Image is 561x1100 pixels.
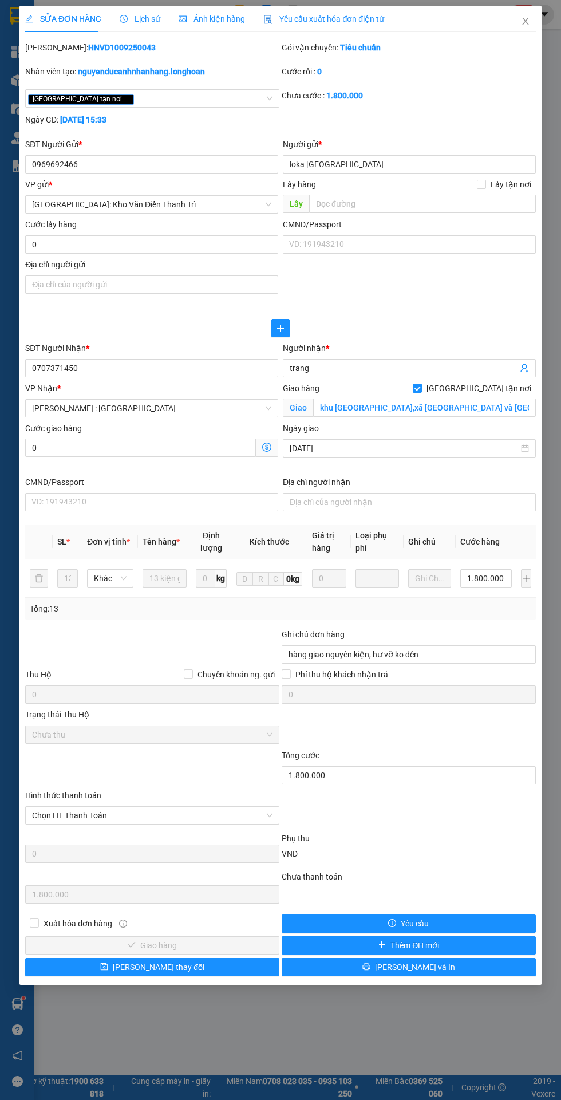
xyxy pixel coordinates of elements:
input: Địa chỉ của người gửi [25,275,278,294]
input: Giao tận nơi [313,399,536,417]
span: Tên hàng [143,537,180,546]
label: Ghi chú đơn hàng [282,630,345,639]
b: [DATE] 15:33 [60,115,106,124]
input: Ghi chú đơn hàng [282,645,536,664]
span: Phí thu hộ khách nhận trả [291,668,393,681]
button: plusThêm ĐH mới [282,936,536,955]
input: Ngày giao [290,442,519,455]
div: SĐT Người Nhận [25,342,278,354]
span: Giá trị hàng [312,531,334,553]
th: Loại phụ phí [351,525,404,559]
span: Khác [94,570,127,587]
label: Ngày giao [283,424,319,433]
span: close [124,96,129,102]
div: [PERSON_NAME]: [25,41,279,54]
input: Địa chỉ của người nhận [283,493,536,511]
div: Địa chỉ người gửi [25,258,278,271]
span: 0kg [284,572,302,586]
span: Chọn HT Thanh Toán [32,807,272,824]
div: Nhân viên tạo: [25,65,279,78]
span: VND [282,849,298,858]
button: plus [271,319,290,337]
input: Cước lấy hàng [25,235,278,254]
div: VP gửi [25,178,278,191]
input: Cước giao hàng [25,439,256,457]
span: Thêm ĐH mới [390,939,439,952]
span: Hồ Chí Minh : Kho Quận 12 [32,400,271,417]
span: Cước hàng [460,537,500,546]
span: Chuyển khoản ng. gửi [193,668,279,681]
b: 1.800.000 [326,91,363,100]
span: Xuất hóa đơn hàng [39,917,117,930]
span: Định lượng [200,531,222,553]
span: save [100,963,108,972]
img: icon [263,15,272,24]
span: Lịch sử [120,14,160,23]
input: 0 [312,569,346,588]
span: Tổng cước [282,751,319,760]
b: 0 [317,67,322,76]
div: Chưa thanh toán [280,870,537,883]
span: Yêu cầu xuất hóa đơn điện tử [263,14,384,23]
label: Cước lấy hàng [25,220,77,229]
span: Yêu cầu [401,917,429,930]
span: printer [362,963,370,972]
div: Phụ thu [280,832,537,845]
span: Lấy tận nơi [486,178,536,191]
label: Cước giao hàng [25,424,82,433]
button: checkGiao hàng [25,936,279,955]
span: close [521,17,530,26]
span: exclamation-circle [388,919,396,928]
div: Địa chỉ người nhận [283,476,536,488]
button: exclamation-circleYêu cầu [282,914,536,933]
span: Thu Hộ [25,670,52,679]
span: Đơn vị tính [87,537,130,546]
div: Trạng thái Thu Hộ [25,708,279,721]
span: [PERSON_NAME] và In [375,961,455,973]
span: clock-circle [120,15,128,23]
button: delete [30,569,48,588]
div: Người gửi [283,138,536,151]
div: SĐT Người Gửi [25,138,278,151]
span: Chưa thu [32,726,272,743]
input: R [252,572,269,586]
span: Giao hàng [283,384,319,393]
span: user-add [520,364,529,373]
div: Tổng: 13 [30,602,280,615]
button: plus [521,569,531,588]
span: edit [25,15,33,23]
span: VP Nhận [25,384,57,393]
div: Gói vận chuyển: [282,41,536,54]
b: nguyenducanhnhanhang.longhoan [78,67,205,76]
span: plus [378,941,386,950]
input: Dọc đường [309,195,536,213]
span: Lấy [283,195,309,213]
div: Cước rồi : [282,65,536,78]
label: Hình thức thanh toán [25,791,101,800]
input: D [236,572,253,586]
button: save[PERSON_NAME] thay đổi [25,958,279,976]
div: Chưa cước : [282,89,536,102]
input: C [268,572,283,586]
span: [GEOGRAPHIC_DATA] tận nơi [28,94,134,105]
span: Giao [283,399,313,417]
span: Hà Nội: Kho Văn Điển Thanh Trì [32,196,271,213]
div: Người nhận [283,342,536,354]
button: printer[PERSON_NAME] và In [282,958,536,976]
span: Lấy hàng [283,180,316,189]
span: dollar-circle [262,443,271,452]
span: kg [215,569,227,588]
span: [PERSON_NAME] thay đổi [113,961,204,973]
span: SL [57,537,66,546]
button: Close [509,6,542,38]
span: [GEOGRAPHIC_DATA] tận nơi [422,382,536,395]
div: CMND/Passport [283,218,536,231]
th: Ghi chú [404,525,456,559]
div: Ngày GD: [25,113,279,126]
b: HNVD1009250043 [88,43,156,52]
b: Tiêu chuẩn [340,43,381,52]
div: CMND/Passport [25,476,278,488]
span: Kích thước [250,537,289,546]
span: plus [272,324,289,333]
input: Ghi Chú [408,569,451,588]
